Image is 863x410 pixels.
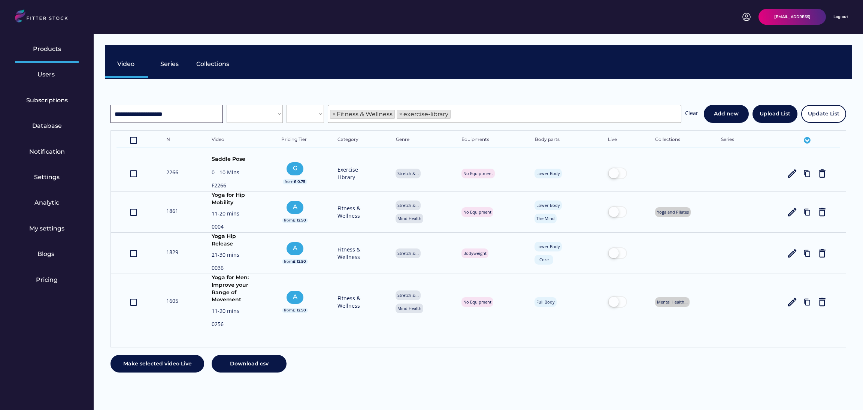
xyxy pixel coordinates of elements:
[337,246,367,260] div: Fitness & Wellness
[396,136,433,144] div: Genre
[657,209,689,215] div: Yoga and Pilates
[129,248,138,258] text: crop_din
[293,218,306,223] div: £ 12.50
[787,168,798,179] button: edit
[397,171,419,176] div: Stretch &...
[212,264,253,274] div: 0036
[801,105,846,123] button: Update List
[37,70,56,79] div: Users
[721,136,758,144] div: Series
[787,206,798,218] button: edit
[34,199,59,207] div: Analytic
[166,207,183,215] div: 1861
[535,136,580,144] div: Body parts
[26,96,68,105] div: Subscriptions
[212,274,253,303] div: Yoga for Men: Improve your Range of Movement
[212,233,253,247] div: Yoga Hip Release
[787,296,798,308] button: edit
[397,202,419,208] div: Stretch &...
[397,250,419,256] div: Stretch &...
[330,110,395,119] li: Fitness & Wellness
[288,293,302,301] div: A
[397,305,421,311] div: Mind Health
[397,215,421,221] div: Mind Health
[117,60,136,68] div: Video
[212,251,253,260] div: 21-30 mins
[129,206,138,218] button: crop_din
[294,179,305,184] div: £ 0.75
[655,136,693,144] div: Collections
[536,299,555,305] div: Full Body
[536,244,560,249] div: Lower Body
[29,148,65,156] div: Notification
[212,182,253,191] div: F2266
[337,205,367,219] div: Fitness & Wellness
[129,136,138,145] text: crop_din
[33,45,61,53] div: Products
[29,224,64,233] div: My settings
[774,14,811,19] div: [EMAIL_ADDRESS]
[129,169,138,178] text: crop_din
[397,110,451,119] li: exercise-library
[833,14,848,19] div: Log out
[817,296,828,308] button: delete_outline
[742,12,751,21] img: profile-circle.svg
[166,248,183,256] div: 1829
[212,355,287,373] button: Download csv
[129,248,138,259] button: crop_din
[129,168,138,179] button: crop_din
[293,259,306,264] div: £ 12.50
[332,111,336,117] span: ×
[284,218,293,223] div: from
[212,307,253,317] div: 11-20 mins
[212,156,253,165] div: Saddle Pose
[166,136,183,144] div: N
[288,244,302,252] div: A
[536,257,551,262] div: Core
[685,109,698,119] div: Clear
[129,296,138,308] button: crop_din
[337,136,367,144] div: Category
[212,223,253,232] div: 0004
[397,292,419,298] div: Stretch &...
[337,166,367,181] div: Exercise Library
[281,136,309,144] div: Pricing Tier
[166,169,183,176] div: 2266
[463,209,491,215] div: No Equipment
[196,60,229,68] div: Collections
[536,171,560,176] div: Lower Body
[212,192,253,206] div: Yoga for Hip Mobility
[608,136,627,144] div: Live
[463,299,491,305] div: No Equipment
[704,105,749,123] button: Add new
[34,173,60,181] div: Settings
[284,308,293,313] div: from
[129,297,138,307] text: crop_din
[15,9,74,25] img: LOGO.svg
[37,250,56,258] div: Blogs
[212,210,253,219] div: 11-20 mins
[463,171,493,176] div: No Equiptment
[212,136,253,144] div: Video
[832,380,856,403] iframe: chat widget
[399,111,403,117] span: ×
[337,295,367,309] div: Fitness & Wellness
[753,105,797,123] button: Upload List
[817,248,828,259] button: delete_outline
[293,308,306,313] div: £ 12.50
[288,203,302,211] div: A
[817,206,828,218] button: delete_outline
[160,60,179,68] div: Series
[463,250,487,256] div: Bodyweight
[536,202,560,208] div: Lower Body
[129,135,138,146] button: crop_din
[212,320,253,330] div: 0256
[36,276,58,284] div: Pricing
[288,164,302,172] div: G
[817,168,828,179] button: delete_outline
[110,355,204,373] button: Make selected video Live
